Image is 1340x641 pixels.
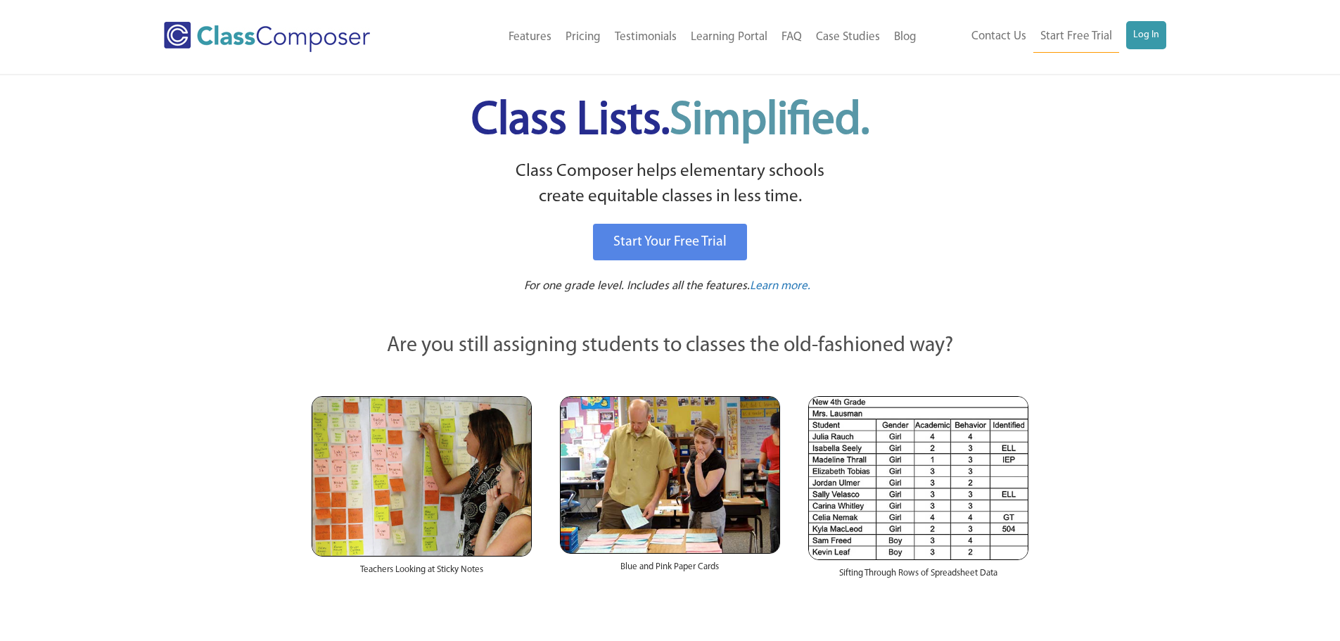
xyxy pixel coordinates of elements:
img: Blue and Pink Paper Cards [560,396,780,553]
div: Sifting Through Rows of Spreadsheet Data [808,560,1028,594]
a: Case Studies [809,22,887,53]
a: Features [502,22,559,53]
a: Learning Portal [684,22,774,53]
a: Start Your Free Trial [593,224,747,260]
span: Start Your Free Trial [613,235,727,249]
a: Testimonials [608,22,684,53]
img: Class Composer [164,22,370,52]
span: Simplified. [670,99,869,144]
span: Class Lists. [471,99,869,144]
a: Start Free Trial [1033,21,1119,53]
a: FAQ [774,22,809,53]
a: Blog [887,22,924,53]
div: Teachers Looking at Sticky Notes [312,557,532,590]
img: Teachers Looking at Sticky Notes [312,396,532,557]
a: Learn more. [750,278,810,296]
nav: Header Menu [428,22,924,53]
span: For one grade level. Includes all the features. [524,280,750,292]
p: Are you still assigning students to classes the old-fashioned way? [312,331,1029,362]
img: Spreadsheets [808,396,1028,560]
div: Blue and Pink Paper Cards [560,554,780,588]
span: Learn more. [750,280,810,292]
a: Contact Us [964,21,1033,52]
a: Log In [1126,21,1166,49]
nav: Header Menu [924,21,1166,53]
a: Pricing [559,22,608,53]
p: Class Composer helps elementary schools create equitable classes in less time. [310,159,1031,210]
